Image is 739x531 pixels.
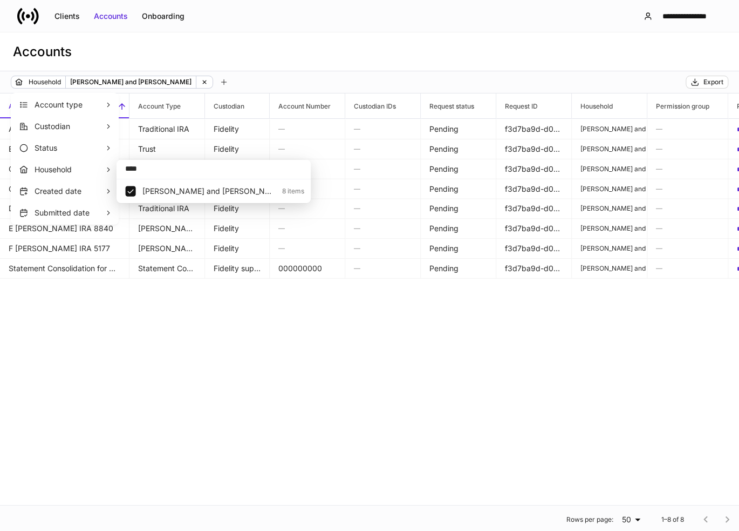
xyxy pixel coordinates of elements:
p: Status [35,143,105,153]
p: Custodian [35,121,105,132]
p: Submitted date [35,207,105,218]
p: Created date [35,186,105,197]
p: 8 items [276,187,304,196]
p: Chew, Cliff and Sandy [142,186,276,197]
p: Account type [35,99,105,110]
p: Household [35,164,105,175]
